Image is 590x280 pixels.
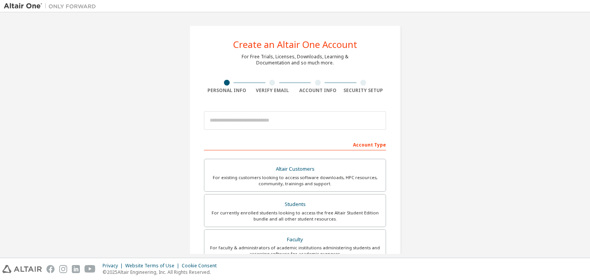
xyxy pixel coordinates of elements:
div: Account Info [295,87,341,94]
div: Privacy [103,263,125,269]
div: Create an Altair One Account [233,40,357,49]
div: Personal Info [204,87,250,94]
img: linkedin.svg [72,265,80,273]
img: Altair One [4,2,100,10]
p: © 2025 Altair Engineering, Inc. All Rights Reserved. [103,269,221,275]
div: Altair Customers [209,164,381,175]
div: Students [209,199,381,210]
div: Faculty [209,234,381,245]
div: For faculty & administrators of academic institutions administering students and accessing softwa... [209,245,381,257]
img: youtube.svg [85,265,96,273]
img: altair_logo.svg [2,265,42,273]
img: facebook.svg [46,265,55,273]
div: Website Terms of Use [125,263,182,269]
div: For existing customers looking to access software downloads, HPC resources, community, trainings ... [209,175,381,187]
img: instagram.svg [59,265,67,273]
div: For currently enrolled students looking to access the free Altair Student Edition bundle and all ... [209,210,381,222]
div: Cookie Consent [182,263,221,269]
div: Security Setup [341,87,386,94]
div: For Free Trials, Licenses, Downloads, Learning & Documentation and so much more. [242,54,348,66]
div: Account Type [204,138,386,150]
div: Verify Email [250,87,295,94]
